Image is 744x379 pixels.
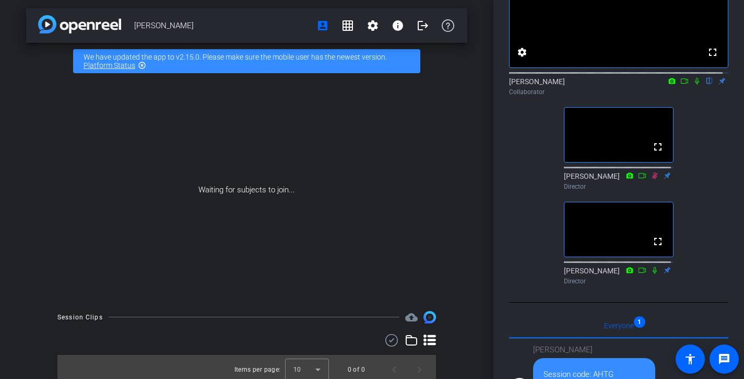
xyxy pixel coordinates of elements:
[348,364,365,375] div: 0 of 0
[564,182,674,191] div: Director
[564,266,674,286] div: [PERSON_NAME]
[417,19,429,32] mat-icon: logout
[706,46,719,59] mat-icon: fullscreen
[26,79,467,301] div: Waiting for subjects to join...
[84,61,135,70] a: Platform Status
[367,19,379,32] mat-icon: settings
[316,19,329,32] mat-icon: account_box
[38,15,121,33] img: app-logo
[533,344,655,356] div: [PERSON_NAME]
[604,322,634,329] span: Everyone
[405,311,418,324] span: Destinations for your clips
[392,19,404,32] mat-icon: info
[564,277,674,286] div: Director
[564,171,674,191] div: [PERSON_NAME]
[234,364,281,375] div: Items per page:
[509,76,728,97] div: [PERSON_NAME]
[516,46,528,59] mat-icon: settings
[57,312,103,323] div: Session Clips
[134,15,310,36] span: [PERSON_NAME]
[138,61,146,70] mat-icon: highlight_off
[423,311,436,324] img: Session clips
[509,87,728,97] div: Collaborator
[652,235,664,248] mat-icon: fullscreen
[718,353,730,365] mat-icon: message
[684,353,696,365] mat-icon: accessibility
[73,49,420,73] div: We have updated the app to v2.15.0. Please make sure the mobile user has the newest version.
[341,19,354,32] mat-icon: grid_on
[652,141,664,153] mat-icon: fullscreen
[405,311,418,324] mat-icon: cloud_upload
[703,76,716,85] mat-icon: flip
